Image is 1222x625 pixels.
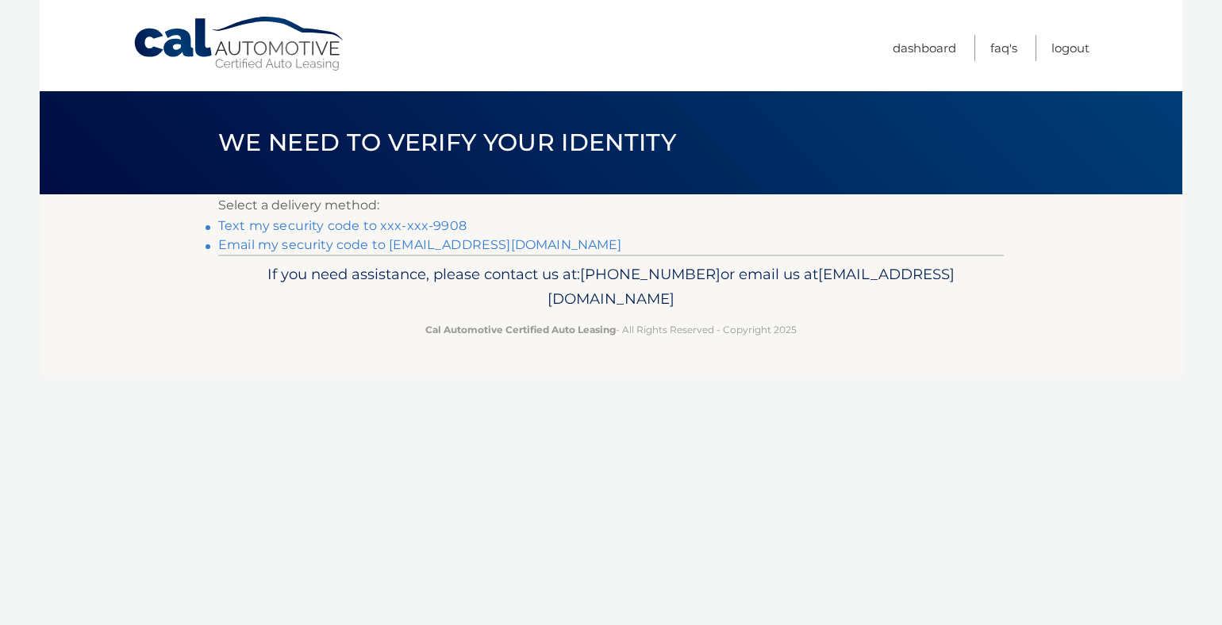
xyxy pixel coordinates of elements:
[1051,35,1089,61] a: Logout
[229,321,993,338] p: - All Rights Reserved - Copyright 2025
[425,324,616,336] strong: Cal Automotive Certified Auto Leasing
[580,265,721,283] span: [PHONE_NUMBER]
[218,194,1004,217] p: Select a delivery method:
[893,35,956,61] a: Dashboard
[218,128,676,157] span: We need to verify your identity
[218,218,467,233] a: Text my security code to xxx-xxx-9908
[229,262,993,312] p: If you need assistance, please contact us at: or email us at
[133,16,347,72] a: Cal Automotive
[218,237,622,252] a: Email my security code to [EMAIL_ADDRESS][DOMAIN_NAME]
[990,35,1017,61] a: FAQ's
